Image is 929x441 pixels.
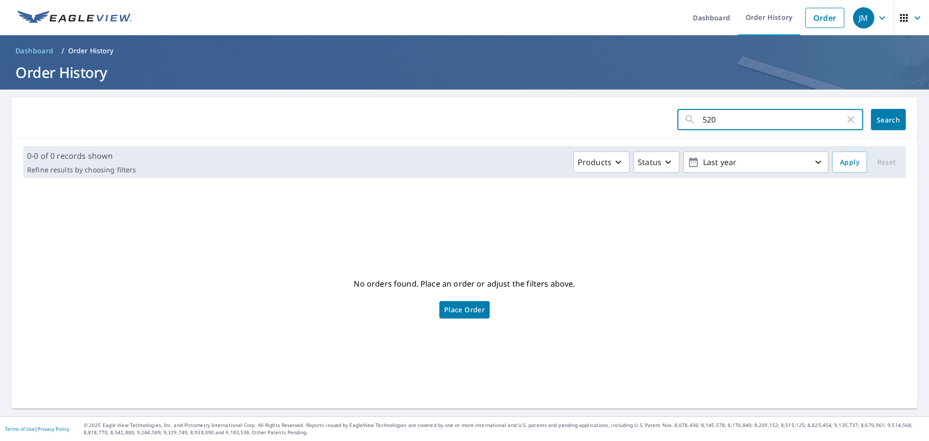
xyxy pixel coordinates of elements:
[15,46,54,56] span: Dashboard
[638,156,661,168] p: Status
[27,166,136,174] p: Refine results by choosing filters
[84,422,924,436] p: © 2025 Eagle View Technologies, Inc. and Pictometry International Corp. All Rights Reserved. Repo...
[17,11,132,25] img: EV Logo
[699,154,812,171] p: Last year
[832,152,867,173] button: Apply
[354,276,575,291] p: No orders found. Place an order or adjust the filters above.
[27,150,136,162] p: 0-0 of 0 records shown
[683,152,828,173] button: Last year
[573,152,629,173] button: Products
[12,43,58,59] a: Dashboard
[444,307,485,312] span: Place Order
[578,156,612,168] p: Products
[633,152,679,173] button: Status
[38,426,69,432] a: Privacy Policy
[871,109,906,130] button: Search
[61,45,64,57] li: /
[12,43,917,59] nav: breadcrumb
[12,62,917,82] h1: Order History
[439,301,490,319] a: Place Order
[840,156,859,168] span: Apply
[5,426,35,432] a: Terms of Use
[68,46,114,56] p: Order History
[703,106,845,133] input: Address, Report #, Claim ID, etc.
[879,115,898,124] span: Search
[853,7,874,29] div: JM
[805,8,844,28] a: Order
[5,426,69,432] p: |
